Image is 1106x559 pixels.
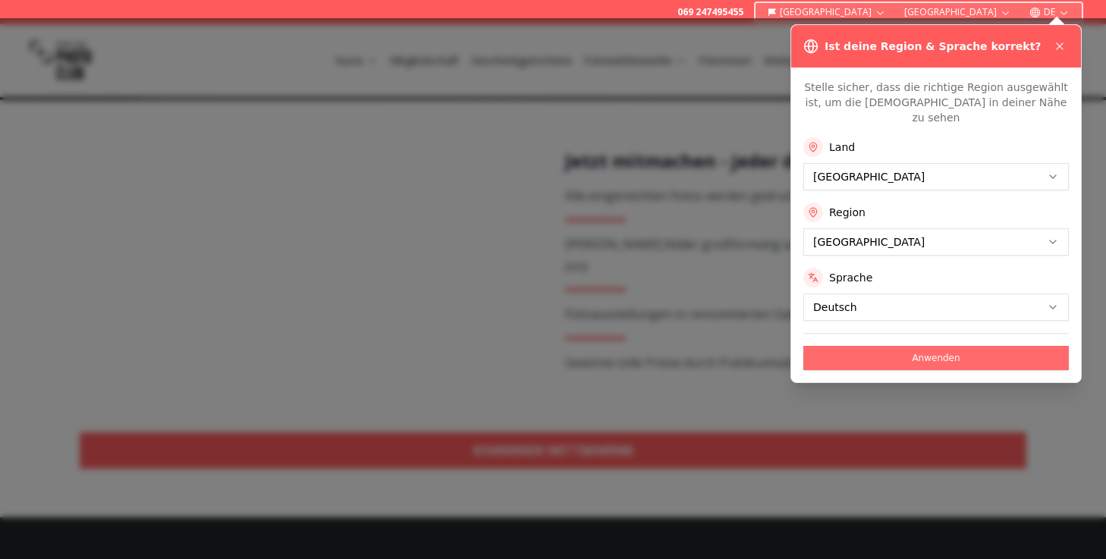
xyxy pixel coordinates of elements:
[829,270,872,285] label: Sprache
[803,346,1069,370] button: Anwenden
[677,6,743,18] a: 069 247495455
[898,3,1017,21] button: [GEOGRAPHIC_DATA]
[1023,3,1076,21] button: DE
[762,3,893,21] button: [GEOGRAPHIC_DATA]
[803,80,1069,125] p: Stelle sicher, dass die richtige Region ausgewählt ist, um die [DEMOGRAPHIC_DATA] in deiner Nähe ...
[825,39,1041,54] h3: Ist deine Region & Sprache korrekt?
[829,205,866,220] label: Region
[829,140,855,155] label: Land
